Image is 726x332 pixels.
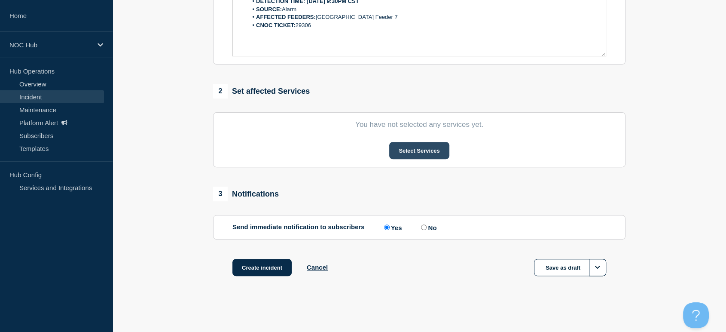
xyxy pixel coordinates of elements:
[256,6,282,12] strong: SOURCE:
[683,302,709,328] iframe: Help Scout Beacon - Open
[384,224,390,230] input: Yes
[232,259,292,276] button: Create incident
[232,223,365,231] p: Send immediate notification to subscribers
[232,223,606,231] div: Send immediate notification to subscribers
[248,13,600,21] li: [GEOGRAPHIC_DATA] Feeder 7
[307,264,328,271] button: Cancel
[248,22,600,29] li: 29306
[248,6,600,13] li: Alarm
[421,224,427,230] input: No
[256,14,316,20] strong: AFFECTED FEEDERS:
[213,84,228,98] span: 2
[419,223,436,231] label: No
[232,120,606,129] p: You have not selected any services yet.
[256,22,296,28] strong: CNOC TICKET:
[213,187,279,201] div: Notifications
[213,187,228,201] span: 3
[534,259,606,276] button: Save as draft
[382,223,402,231] label: Yes
[389,142,449,159] button: Select Services
[9,41,92,49] p: NOC Hub
[213,84,310,98] div: Set affected Services
[589,259,606,276] button: Options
